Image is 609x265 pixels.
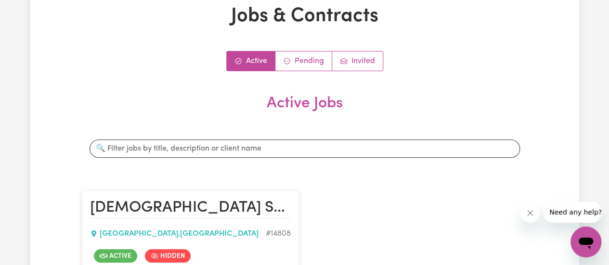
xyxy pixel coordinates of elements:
span: Job is active [94,249,137,263]
div: [GEOGRAPHIC_DATA] , [GEOGRAPHIC_DATA] [90,228,266,240]
a: Job invitations [332,51,383,71]
iframe: Button to launch messaging window [570,227,601,257]
span: Need any help? [6,7,58,14]
span: Job is hidden [145,249,191,263]
div: Job ID #14808 [266,228,291,240]
iframe: Message from company [544,202,601,223]
h2: Active Jobs [82,94,528,128]
a: Contracts pending review [275,51,332,71]
h2: Female Support Worker Needed For Community Access In Fairfield, NSW [90,199,291,218]
h1: Jobs & Contracts [82,5,528,28]
a: Active jobs [227,51,275,71]
iframe: Close message [520,203,540,223]
input: 🔍 Filter jobs by title, description or client name [90,139,520,158]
